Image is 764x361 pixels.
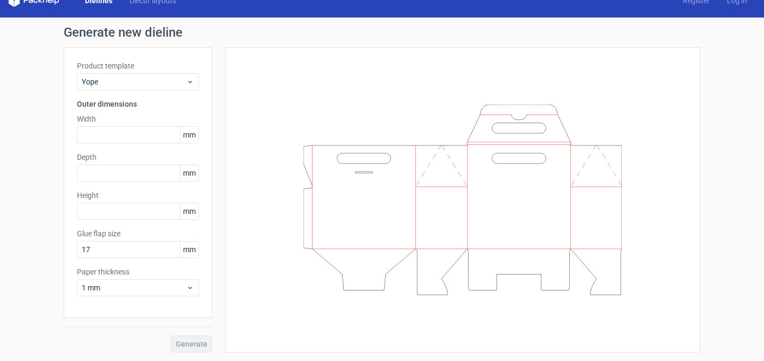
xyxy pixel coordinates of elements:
h3: Outer dimensions [77,99,199,109]
span: 1 mm [82,282,186,293]
span: mm [180,165,198,181]
label: Width [77,114,199,124]
label: Height [77,190,199,201]
label: Depth [77,152,199,162]
span: mm [180,242,198,257]
span: mm [180,203,198,219]
label: Glue flap size [77,228,199,239]
span: Yope [82,76,186,87]
h1: Generate new dieline [64,26,700,39]
label: Paper thickness [77,267,199,277]
span: mm [180,127,198,143]
label: Product template [77,61,199,71]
